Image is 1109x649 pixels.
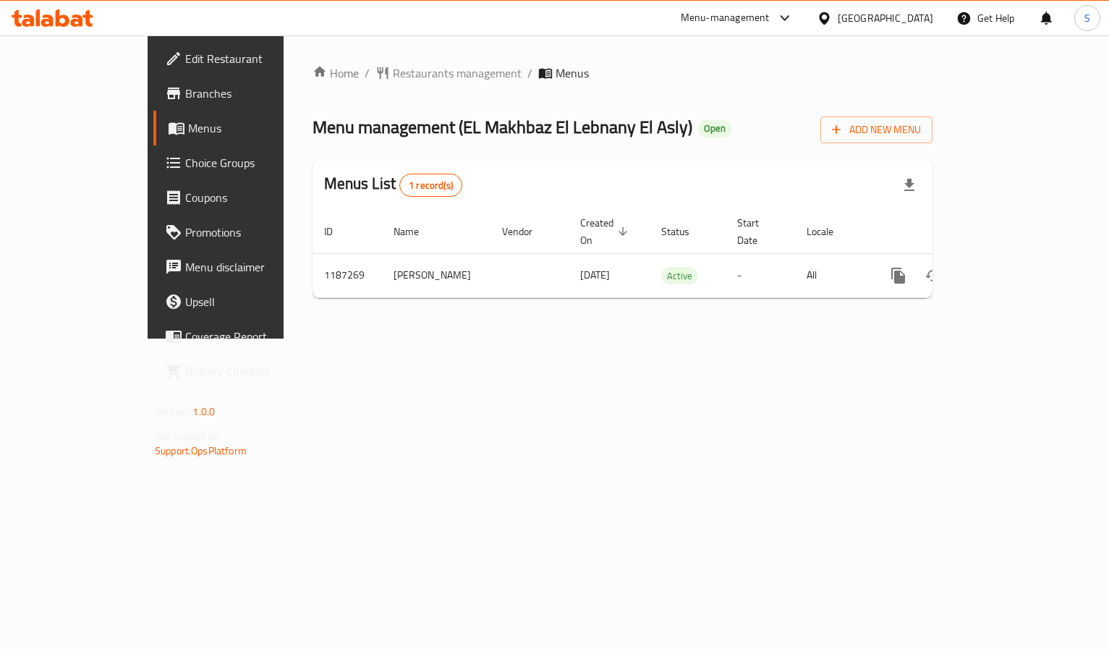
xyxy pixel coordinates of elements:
[527,64,532,82] li: /
[916,258,951,293] button: Change Status
[832,121,921,139] span: Add New Menu
[556,64,589,82] span: Menus
[881,258,916,293] button: more
[324,173,462,197] h2: Menus List
[313,253,382,297] td: 1187269
[399,174,462,197] div: Total records count
[153,319,333,354] a: Coverage Report
[661,223,708,240] span: Status
[313,64,932,82] nav: breadcrumb
[185,328,321,345] span: Coverage Report
[400,179,462,192] span: 1 record(s)
[393,64,522,82] span: Restaurants management
[192,402,215,421] span: 1.0.0
[153,180,333,215] a: Coupons
[870,210,1032,254] th: Actions
[820,116,932,143] button: Add New Menu
[698,122,731,135] span: Open
[185,154,321,171] span: Choice Groups
[580,214,632,249] span: Created On
[365,64,370,82] li: /
[153,354,333,389] a: Grocery Checklist
[153,41,333,76] a: Edit Restaurant
[324,223,352,240] span: ID
[313,210,1032,298] table: enhanced table
[185,293,321,310] span: Upsell
[1084,10,1090,26] span: S
[153,111,333,145] a: Menus
[313,111,692,143] span: Menu management ( EL Makhbaz El Lebnany El Asly )
[838,10,933,26] div: [GEOGRAPHIC_DATA]
[382,253,490,297] td: [PERSON_NAME]
[153,145,333,180] a: Choice Groups
[661,267,698,284] div: Active
[795,253,870,297] td: All
[502,223,551,240] span: Vendor
[681,9,770,27] div: Menu-management
[185,258,321,276] span: Menu disclaimer
[313,64,359,82] a: Home
[153,76,333,111] a: Branches
[661,268,698,284] span: Active
[155,427,221,446] span: Get support on:
[698,120,731,137] div: Open
[155,441,247,460] a: Support.OpsPlatform
[737,214,778,249] span: Start Date
[155,402,190,421] span: Version:
[188,119,321,137] span: Menus
[375,64,522,82] a: Restaurants management
[185,224,321,241] span: Promotions
[580,266,610,284] span: [DATE]
[185,189,321,206] span: Coupons
[892,168,927,203] div: Export file
[153,215,333,250] a: Promotions
[185,362,321,380] span: Grocery Checklist
[394,223,438,240] span: Name
[185,85,321,102] span: Branches
[726,253,795,297] td: -
[153,250,333,284] a: Menu disclaimer
[807,223,852,240] span: Locale
[153,284,333,319] a: Upsell
[185,50,321,67] span: Edit Restaurant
